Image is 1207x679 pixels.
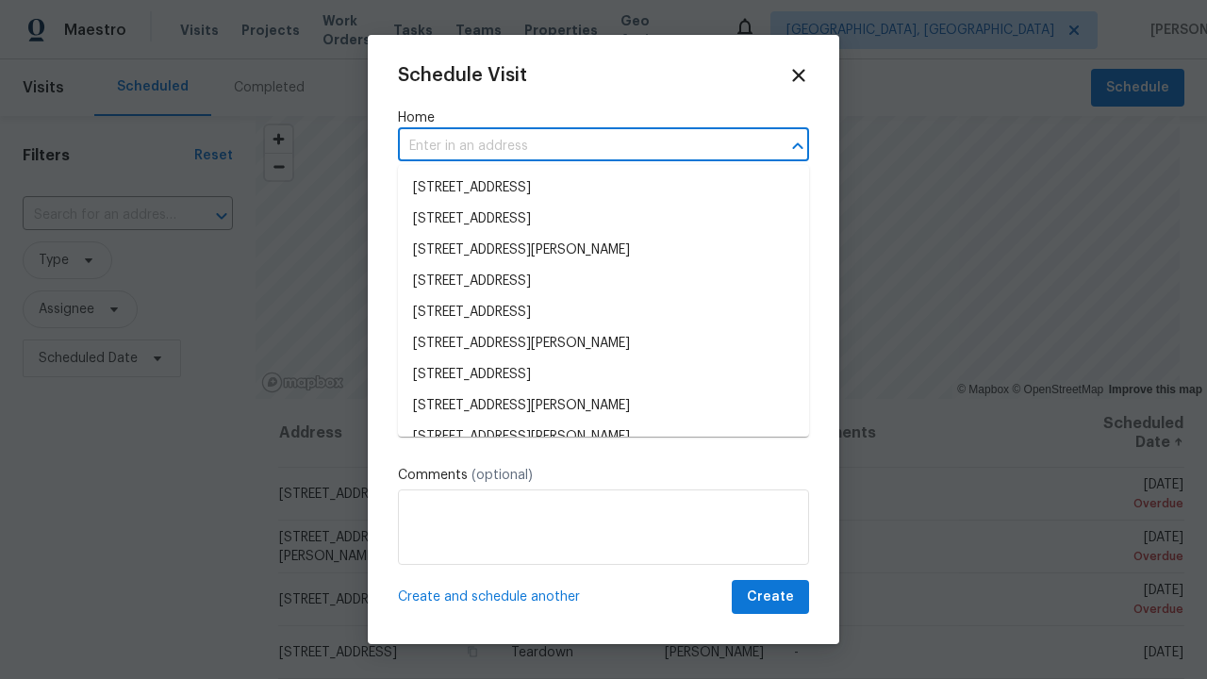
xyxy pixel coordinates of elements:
[398,390,809,422] li: [STREET_ADDRESS][PERSON_NAME]
[398,204,809,235] li: [STREET_ADDRESS]
[747,586,794,609] span: Create
[785,133,811,159] button: Close
[398,132,756,161] input: Enter in an address
[398,266,809,297] li: [STREET_ADDRESS]
[398,588,580,606] span: Create and schedule another
[788,65,809,86] span: Close
[398,328,809,359] li: [STREET_ADDRESS][PERSON_NAME]
[398,108,809,127] label: Home
[398,66,527,85] span: Schedule Visit
[398,422,809,453] li: [STREET_ADDRESS][PERSON_NAME]
[398,173,809,204] li: [STREET_ADDRESS]
[398,466,809,485] label: Comments
[732,580,809,615] button: Create
[398,297,809,328] li: [STREET_ADDRESS]
[398,235,809,266] li: [STREET_ADDRESS][PERSON_NAME]
[471,469,533,482] span: (optional)
[398,359,809,390] li: [STREET_ADDRESS]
